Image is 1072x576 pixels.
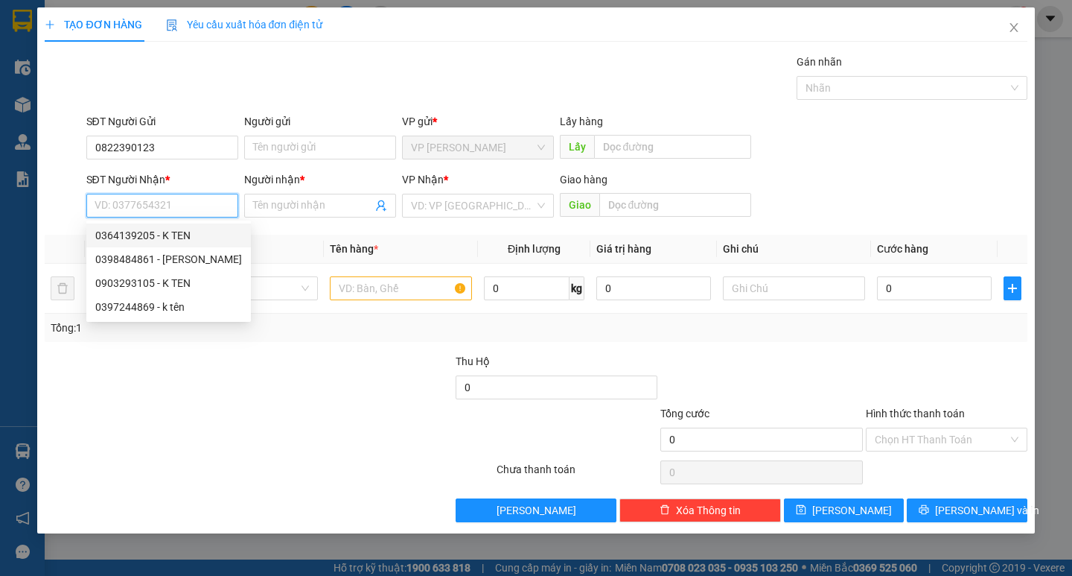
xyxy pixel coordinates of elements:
span: user-add [375,200,387,212]
span: delete [660,504,670,516]
span: Định lượng [508,243,561,255]
label: Hình thức thanh toán [866,408,965,420]
div: Nhận: VP [GEOGRAPHIC_DATA] [130,87,267,118]
span: Tổng cước [660,408,709,420]
label: Gán nhãn [797,56,842,68]
button: plus [1004,276,1021,300]
div: SĐT Người Nhận [86,171,238,188]
span: kg [569,276,584,300]
span: printer [919,504,929,516]
button: Close [993,7,1035,49]
span: Cước hàng [877,243,928,255]
div: Tổng: 1 [51,320,415,336]
th: Ghi chú [717,235,871,264]
span: Thu Hộ [456,355,490,367]
button: save[PERSON_NAME] [784,499,904,522]
div: Gửi: VP [PERSON_NAME] [11,87,123,118]
span: plus [1004,282,1021,294]
div: 0903293105 - K TEN [86,271,251,295]
div: Người gửi [244,113,396,130]
div: 0398484861 - [PERSON_NAME] [95,251,242,268]
span: VP Nhận [402,174,444,186]
div: Chưa thanh toán [495,461,660,487]
input: 0 [596,276,711,300]
span: Tên hàng [330,243,378,255]
div: 0364139205 - K TEN [86,224,251,247]
span: Giao hàng [560,174,607,186]
span: Xóa Thông tin [676,502,741,519]
span: save [796,504,806,516]
button: deleteXóa Thông tin [619,499,781,522]
span: TẠO ĐƠN HÀNG [45,19,141,31]
span: Yêu cầu xuất hóa đơn điện tử [166,19,323,31]
button: printer[PERSON_NAME] và In [907,499,1027,522]
span: Giá trị hàng [596,243,651,255]
span: [PERSON_NAME] và In [935,502,1039,519]
div: VP gửi [402,113,554,130]
div: 0397244869 - k tên [86,295,251,319]
input: Ghi Chú [723,276,865,300]
div: 0398484861 - Hương [86,247,251,271]
input: VD: Bàn, Ghế [330,276,472,300]
div: 0903293105 - K TEN [95,275,242,291]
input: Dọc đường [599,193,751,217]
img: icon [166,19,178,31]
div: 0397244869 - k tên [95,299,242,315]
button: [PERSON_NAME] [456,499,617,522]
input: Dọc đường [594,135,751,159]
span: plus [45,19,55,30]
div: Người nhận [244,171,396,188]
text: PTT2508140002 [84,63,195,79]
span: [PERSON_NAME] [812,502,892,519]
span: Giao [560,193,599,217]
span: VP Phan Thiết [411,136,545,159]
span: [PERSON_NAME] [497,502,576,519]
div: 0364139205 - K TEN [95,227,242,244]
div: SĐT Người Gửi [86,113,238,130]
span: Lấy hàng [560,115,603,127]
span: Lấy [560,135,594,159]
button: delete [51,276,74,300]
span: close [1008,22,1020,34]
